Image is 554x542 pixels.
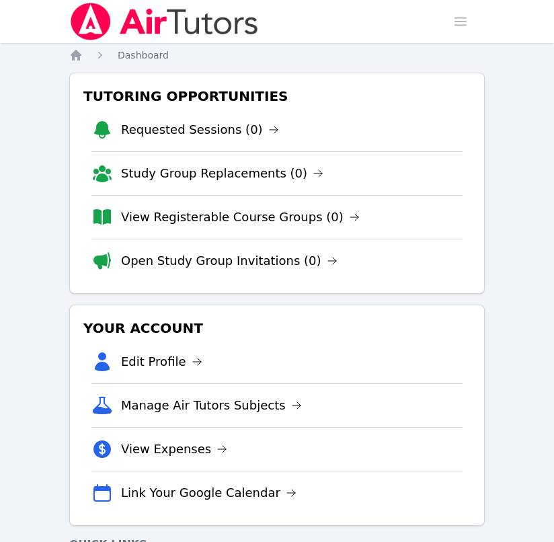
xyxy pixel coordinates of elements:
a: View Expenses [121,440,227,459]
a: Dashboard [118,48,169,62]
a: Link Your Google Calendar [121,483,296,502]
span: Dashboard [118,50,169,61]
a: View Registerable Course Groups (0) [121,208,360,227]
h3: Your Account [81,316,473,340]
a: Manage Air Tutors Subjects [121,396,302,415]
a: Study Group Replacements (0) [121,164,323,183]
a: Edit Profile [121,352,202,371]
a: Open Study Group Invitations (0) [121,251,338,270]
a: Requested Sessions (0) [121,120,279,139]
h3: Tutoring Opportunities [81,84,473,108]
img: Air Tutors [69,3,260,40]
nav: Breadcrumb [69,48,485,62]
